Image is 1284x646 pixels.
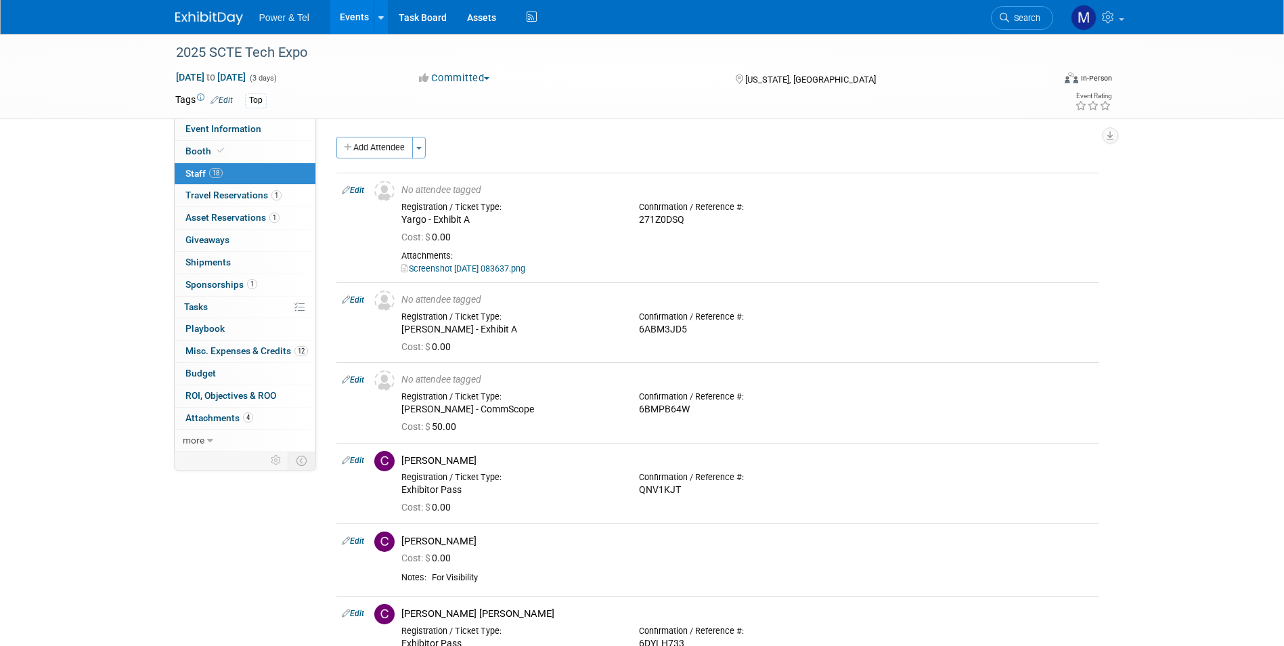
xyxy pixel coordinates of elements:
span: Booth [185,146,227,156]
span: Cost: $ [401,553,432,563]
img: Unassigned-User-Icon.png [374,181,395,201]
span: Staff [185,168,223,179]
a: Attachments4 [175,408,315,429]
a: Staff18 [175,163,315,185]
img: Format-Inperson.png [1065,72,1078,83]
span: Sponsorships [185,279,257,290]
img: Madalyn Bobbitt [1071,5,1097,30]
a: Edit [342,536,364,546]
a: Edit [342,186,364,195]
span: [US_STATE], [GEOGRAPHIC_DATA] [745,74,876,85]
a: Asset Reservations1 [175,207,315,229]
a: Shipments [175,252,315,274]
a: Playbook [175,318,315,340]
a: Search [991,6,1053,30]
div: Registration / Ticket Type: [401,311,619,322]
span: Tasks [184,301,208,312]
div: Confirmation / Reference #: [639,626,856,637]
a: Travel Reservations1 [175,185,315,207]
span: Giveaways [185,234,229,245]
a: Edit [342,609,364,618]
div: Yargo - Exhibit A [401,214,619,226]
span: Cost: $ [401,341,432,352]
div: For Visibility [432,572,1094,584]
span: 1 [271,190,282,200]
i: Booth reservation complete [217,147,224,154]
a: Edit [342,375,364,385]
div: Registration / Ticket Type: [401,472,619,483]
div: [PERSON_NAME] [401,454,1094,467]
div: [PERSON_NAME] [PERSON_NAME] [401,607,1094,620]
div: Registration / Ticket Type: [401,626,619,637]
div: Event Format [973,70,1113,91]
div: No attendee tagged [401,374,1094,386]
a: more [175,430,315,452]
div: In-Person [1080,73,1112,83]
span: Budget [185,368,216,379]
span: Power & Tel [259,12,309,23]
span: 4 [243,412,253,423]
a: Misc. Expenses & Credits12 [175,341,315,362]
div: Confirmation / Reference #: [639,202,856,213]
span: 1 [247,279,257,289]
span: Event Information [185,123,261,134]
span: more [183,435,204,446]
div: Registration / Ticket Type: [401,202,619,213]
td: Tags [175,93,233,108]
img: C.jpg [374,532,395,552]
span: Playbook [185,323,225,334]
div: Confirmation / Reference #: [639,472,856,483]
button: Committed [414,71,495,85]
div: Confirmation / Reference #: [639,391,856,402]
td: Personalize Event Tab Strip [265,452,288,469]
a: ROI, Objectives & ROO [175,385,315,407]
span: Cost: $ [401,421,432,432]
a: Edit [342,456,364,465]
div: Top [245,93,267,108]
span: 0.00 [401,341,456,352]
a: Edit [342,295,364,305]
img: Unassigned-User-Icon.png [374,290,395,311]
div: Event Rating [1075,93,1111,100]
div: No attendee tagged [401,184,1094,196]
span: 12 [294,346,308,356]
div: Exhibitor Pass [401,484,619,496]
div: 6BMPB64W [639,404,856,416]
span: 0.00 [401,232,456,242]
span: Attachments [185,412,253,423]
span: Asset Reservations [185,212,280,223]
span: 0.00 [401,553,456,563]
div: Confirmation / Reference #: [639,311,856,322]
span: Travel Reservations [185,190,282,200]
a: Sponsorships1 [175,274,315,296]
span: Shipments [185,257,231,267]
td: Toggle Event Tabs [288,452,315,469]
span: ROI, Objectives & ROO [185,390,276,401]
span: Cost: $ [401,502,432,513]
span: Search [1009,13,1040,23]
img: ExhibitDay [175,12,243,25]
div: [PERSON_NAME] - CommScope [401,404,619,416]
div: [PERSON_NAME] [401,535,1094,548]
span: Misc. Expenses & Credits [185,345,308,356]
a: Event Information [175,119,315,140]
span: to [204,72,217,83]
a: Tasks [175,297,315,318]
span: 18 [209,168,223,178]
div: Attachments: [401,251,1094,261]
a: Screenshot [DATE] 083637.png [401,263,525,274]
div: 2025 SCTE Tech Expo [171,41,1033,65]
div: No attendee tagged [401,294,1094,306]
button: Add Attendee [336,137,413,158]
div: Registration / Ticket Type: [401,391,619,402]
a: Giveaways [175,230,315,251]
div: Notes: [401,572,426,583]
div: [PERSON_NAME] - Exhibit A [401,324,619,336]
img: Unassigned-User-Icon.png [374,370,395,391]
a: Budget [175,363,315,385]
span: [DATE] [DATE] [175,71,246,83]
div: 6ABM3JD5 [639,324,856,336]
span: 0.00 [401,502,456,513]
span: Cost: $ [401,232,432,242]
span: 1 [269,213,280,223]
